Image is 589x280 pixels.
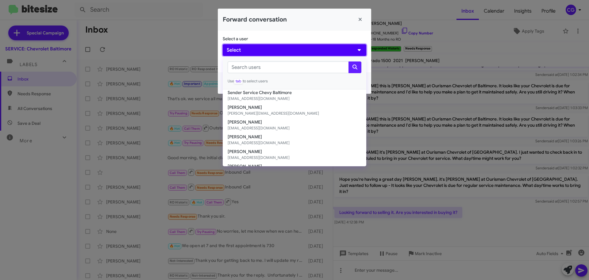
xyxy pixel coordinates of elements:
small: [EMAIL_ADDRESS][DOMAIN_NAME] [228,96,361,102]
small: [PERSON_NAME][EMAIL_ADDRESS][DOMAIN_NAME] [228,110,361,116]
p: Select a user [223,36,366,42]
span: tab [234,78,243,84]
small: [EMAIL_ADDRESS][DOMAIN_NAME] [228,140,361,146]
span: Select [227,46,241,54]
button: [PERSON_NAME][PERSON_NAME][EMAIL_ADDRESS][DOMAIN_NAME] [223,104,366,119]
small: [EMAIL_ADDRESS][DOMAIN_NAME] [228,125,361,131]
button: [PERSON_NAME][PERSON_NAME][EMAIL_ADDRESS][DOMAIN_NAME] [223,163,366,178]
input: Search users [228,61,349,73]
button: Sender Service Chevy Baltimore[EMAIL_ADDRESS][DOMAIN_NAME] [223,89,366,104]
small: Use to select users [228,78,361,84]
button: [PERSON_NAME][EMAIL_ADDRESS][DOMAIN_NAME] [223,119,366,134]
button: [PERSON_NAME][EMAIL_ADDRESS][DOMAIN_NAME] [223,134,366,148]
h2: Forward conversation [223,15,287,25]
button: Close [354,14,366,26]
button: Select [223,44,366,56]
button: [PERSON_NAME][EMAIL_ADDRESS][DOMAIN_NAME] [223,148,366,163]
small: [EMAIL_ADDRESS][DOMAIN_NAME] [228,155,361,161]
